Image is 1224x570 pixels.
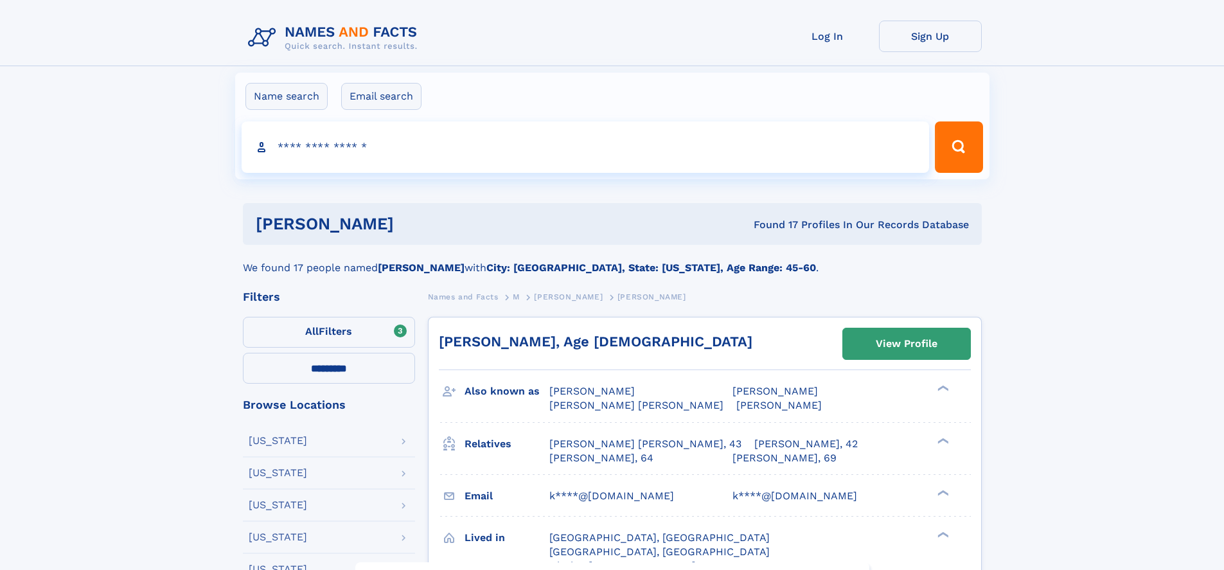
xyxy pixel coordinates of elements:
[534,292,603,301] span: [PERSON_NAME]
[341,83,421,110] label: Email search
[249,500,307,510] div: [US_STATE]
[934,384,950,393] div: ❯
[242,121,930,173] input: search input
[465,380,549,402] h3: Also known as
[736,399,822,411] span: [PERSON_NAME]
[243,21,428,55] img: Logo Names and Facts
[243,317,415,348] label: Filters
[305,325,319,337] span: All
[534,289,603,305] a: [PERSON_NAME]
[513,289,520,305] a: M
[879,21,982,52] a: Sign Up
[378,262,465,274] b: [PERSON_NAME]
[513,292,520,301] span: M
[549,385,635,397] span: [PERSON_NAME]
[934,436,950,445] div: ❯
[256,216,574,232] h1: [PERSON_NAME]
[549,531,770,544] span: [GEOGRAPHIC_DATA], [GEOGRAPHIC_DATA]
[486,262,816,274] b: City: [GEOGRAPHIC_DATA], State: [US_STATE], Age Range: 45-60
[732,385,818,397] span: [PERSON_NAME]
[249,436,307,446] div: [US_STATE]
[934,488,950,497] div: ❯
[465,433,549,455] h3: Relatives
[776,21,879,52] a: Log In
[754,437,858,451] a: [PERSON_NAME], 42
[243,245,982,276] div: We found 17 people named with .
[574,218,969,232] div: Found 17 Profiles In Our Records Database
[732,451,837,465] a: [PERSON_NAME], 69
[439,334,752,350] a: [PERSON_NAME], Age [DEMOGRAPHIC_DATA]
[428,289,499,305] a: Names and Facts
[549,546,770,558] span: [GEOGRAPHIC_DATA], [GEOGRAPHIC_DATA]
[843,328,970,359] a: View Profile
[465,485,549,507] h3: Email
[465,527,549,549] h3: Lived in
[549,451,653,465] a: [PERSON_NAME], 64
[549,437,741,451] a: [PERSON_NAME] [PERSON_NAME], 43
[617,292,686,301] span: [PERSON_NAME]
[243,399,415,411] div: Browse Locations
[243,291,415,303] div: Filters
[245,83,328,110] label: Name search
[876,329,937,359] div: View Profile
[249,532,307,542] div: [US_STATE]
[249,468,307,478] div: [US_STATE]
[549,399,723,411] span: [PERSON_NAME] [PERSON_NAME]
[935,121,982,173] button: Search Button
[934,530,950,539] div: ❯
